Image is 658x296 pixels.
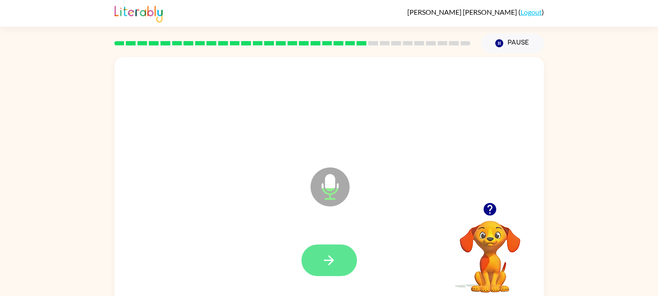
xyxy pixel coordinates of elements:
[521,8,542,16] a: Logout
[407,8,544,16] div: ( )
[115,3,163,23] img: Literably
[481,33,544,53] button: Pause
[407,8,518,16] span: [PERSON_NAME] [PERSON_NAME]
[447,207,534,294] video: Your browser must support playing .mp4 files to use Literably. Please try using another browser.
